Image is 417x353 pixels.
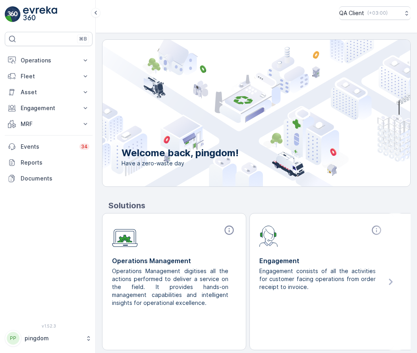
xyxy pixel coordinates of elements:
button: Engagement [5,100,93,116]
button: Asset [5,84,93,100]
button: QA Client(+03:00) [339,6,411,20]
p: Operations [21,56,77,64]
p: 34 [81,144,88,150]
div: PP [7,332,19,345]
p: QA Client [339,9,364,17]
img: logo [5,6,21,22]
button: MRF [5,116,93,132]
button: PPpingdom [5,330,93,347]
button: Fleet [5,68,93,84]
p: ( +03:00 ) [367,10,388,16]
p: Engagement [21,104,77,112]
p: Operations Management digitises all the actions performed to deliver a service on the field. It p... [112,267,230,307]
p: Events [21,143,75,151]
a: Events34 [5,139,93,155]
span: Have a zero-waste day [122,159,239,167]
a: Documents [5,171,93,186]
img: module-icon [259,225,278,247]
p: pingdom [25,334,81,342]
a: Reports [5,155,93,171]
img: module-icon [112,225,138,247]
p: Operations Management [112,256,236,266]
p: MRF [21,120,77,128]
span: v 1.52.3 [5,324,93,328]
p: Engagement [259,256,384,266]
p: ⌘B [79,36,87,42]
p: Fleet [21,72,77,80]
p: Reports [21,159,89,167]
img: city illustration [67,40,410,186]
p: Engagement consists of all the activities for customer facing operations from order receipt to in... [259,267,377,291]
p: Documents [21,175,89,182]
img: logo_light-DOdMpM7g.png [23,6,57,22]
p: Welcome back, pingdom! [122,147,239,159]
p: Asset [21,88,77,96]
p: Solutions [108,200,411,211]
button: Operations [5,52,93,68]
